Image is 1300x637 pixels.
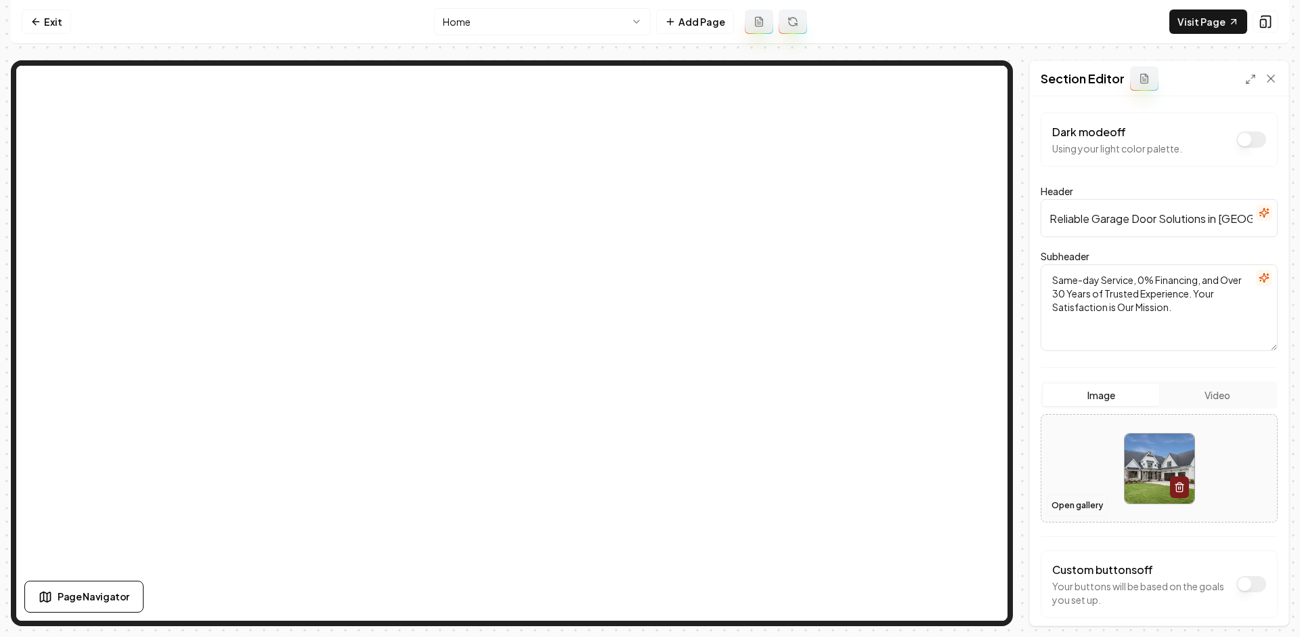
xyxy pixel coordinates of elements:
[1159,384,1275,406] button: Video
[58,590,129,604] span: Page Navigator
[24,581,144,613] button: Page Navigator
[1052,562,1153,577] label: Custom buttons off
[22,9,71,34] a: Exit
[779,9,807,34] button: Regenerate page
[1041,199,1278,237] input: Header
[1052,142,1182,155] p: Using your light color palette.
[1125,434,1194,504] img: image
[656,9,734,34] button: Add Page
[1052,125,1126,139] label: Dark mode off
[1130,66,1158,91] button: Add admin section prompt
[1041,250,1089,262] label: Subheader
[1052,579,1230,607] p: Your buttons will be based on the goals you set up.
[1043,384,1159,406] button: Image
[1047,495,1108,516] button: Open gallery
[1041,185,1073,197] label: Header
[745,9,773,34] button: Add admin page prompt
[1041,69,1125,88] h2: Section Editor
[1169,9,1247,34] a: Visit Page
